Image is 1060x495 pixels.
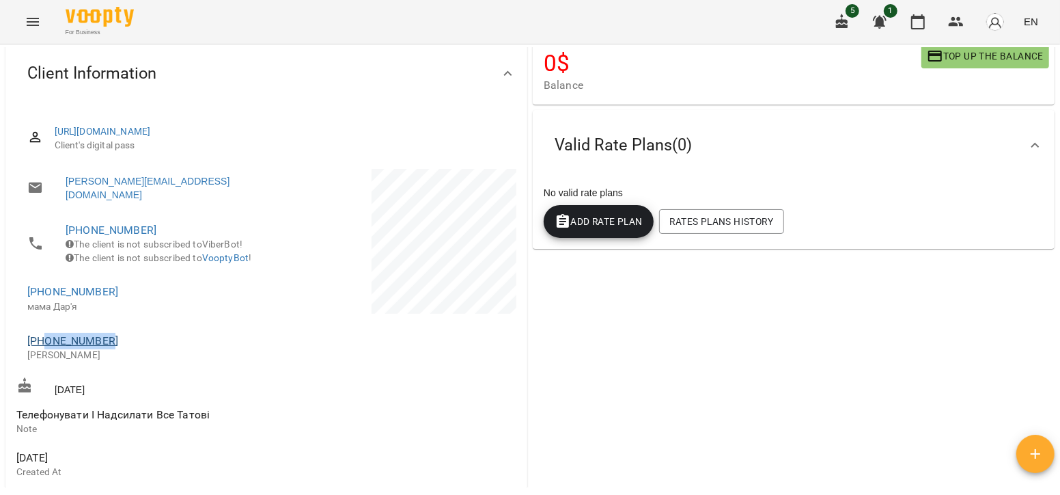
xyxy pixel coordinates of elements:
div: [DATE] [14,375,266,400]
button: Menu [16,5,49,38]
span: [DATE] [16,450,264,466]
button: EN [1018,9,1044,34]
img: Voopty Logo [66,7,134,27]
span: 1 [884,4,897,18]
a: [PERSON_NAME][EMAIL_ADDRESS][DOMAIN_NAME] [66,174,253,202]
span: For Business [66,28,134,37]
span: Balance [544,77,921,94]
h4: 0 $ [544,49,921,77]
img: avatar_s.png [986,12,1005,31]
a: VooptyBot [202,252,249,263]
a: [PHONE_NUMBER] [27,334,118,347]
div: Client Information [5,38,527,109]
p: Created At [16,466,264,479]
span: Телефонувати І Надсилати Все Татові [16,408,210,421]
span: 5 [846,4,859,18]
button: Top up the balance [921,44,1049,68]
span: Client's digital pass [55,139,505,152]
button: Rates Plans History [659,209,784,234]
span: Valid Rate Plans ( 0 ) [555,135,692,156]
button: Add Rate plan [544,205,654,238]
p: [PERSON_NAME] [27,349,253,362]
span: The client is not subscribed to ! [66,252,251,263]
span: Add Rate plan [555,213,643,230]
span: Top up the balance [927,48,1044,64]
a: [PHONE_NUMBER] [66,224,156,237]
a: [PHONE_NUMBER] [27,285,118,298]
span: The client is not subscribed to ViberBot! [66,239,242,250]
div: No valid rate plans [541,183,1046,202]
p: Note [16,423,264,436]
a: [URL][DOMAIN_NAME] [55,126,151,137]
span: Rates Plans History [670,213,773,230]
p: мама Дар'я [27,300,253,314]
div: Valid Rate Plans(0) [533,110,1055,180]
span: Client Information [27,63,156,84]
span: EN [1024,14,1038,29]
